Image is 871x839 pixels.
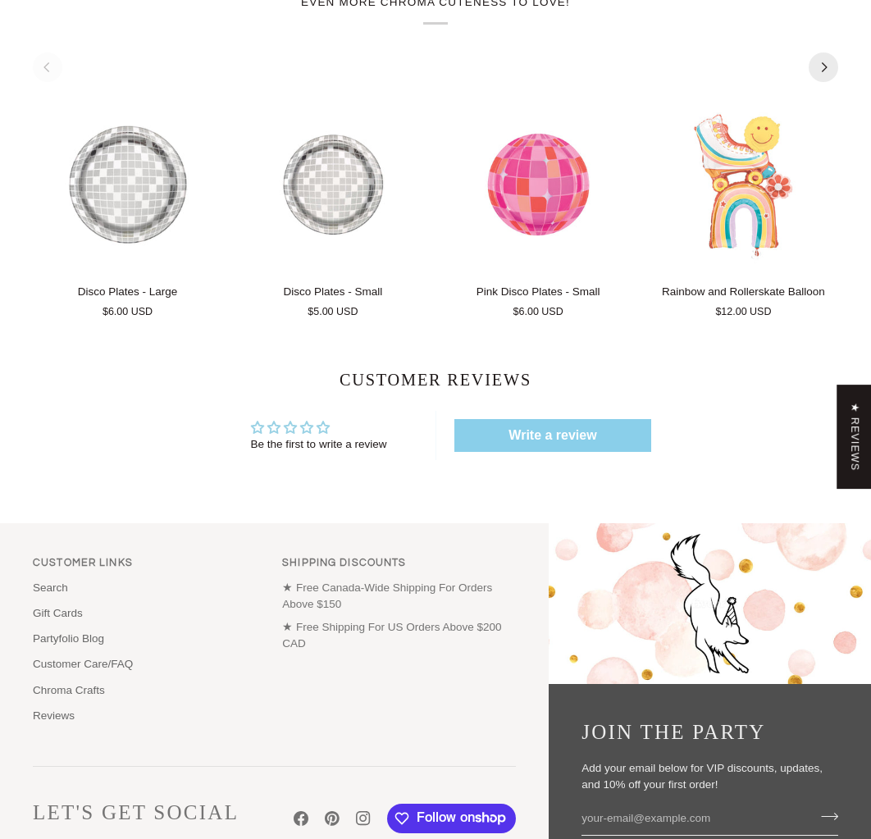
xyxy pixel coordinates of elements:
button: Join [811,803,838,829]
h2: Customer Reviews [46,368,825,391]
a: Disco Plates - Small [238,98,427,271]
product-grid-item: Rainbow and Rollerskate Balloon [649,98,838,320]
product-grid-item: Disco Plates - Small [238,98,427,320]
a: Disco Plates - Small [238,277,427,320]
p: Add your email below for VIP discounts, updates, and 10% off your first order! [581,760,838,794]
span: $12.00 USD [715,304,771,320]
img: Disco Ball Cake Plates [238,98,427,271]
a: Write a review [454,419,651,452]
p: ★ Free Canada-Wide Shipping For Orders Above $150 [282,580,516,613]
a: Partyfolio Blog [33,632,104,645]
p: Disco Plates - Large [78,284,178,300]
a: Pink Disco Plates - Small [444,98,633,271]
a: Chroma Crafts [33,684,105,696]
product-grid-item-variant: Default Title [444,98,633,271]
img: The Disco Plates - Large are round glass plates featuring a disco ball design with a mosaic of sm... [33,98,222,271]
p: Shipping Discounts [282,556,516,580]
h3: Let's Get Social [33,800,239,837]
product-grid-item-variant: Default Title [649,98,838,271]
product-grid-item-variant: Default Title [33,98,222,271]
h3: Join the Party [581,719,838,745]
a: Reviews [33,709,75,722]
button: Next [809,52,838,82]
div: Be the first to write a review [251,437,387,453]
a: Rainbow and Rollerskate Balloon [649,98,838,271]
a: Pink Disco Plates - Small [444,277,633,320]
a: Customer Care/FAQ [33,658,133,670]
p: Pink Disco Plates - Small [477,284,600,300]
product-grid-item: Disco Plates - Large [33,98,222,320]
a: Disco Plates - Large [33,98,222,271]
a: Search [33,581,68,594]
span: $6.00 USD [103,304,153,320]
a: Gift Cards [33,607,83,619]
product-grid-item: Pink Disco Plates - Small [444,98,633,320]
a: Disco Plates - Large [33,277,222,320]
p: Rainbow and Rollerskate Balloon [662,284,825,300]
p: ★ Free Shipping For US Orders Above $200 CAD [282,619,516,653]
input: your-email@example.com [581,803,811,833]
span: $6.00 USD [513,304,563,320]
p: Links [33,556,267,580]
img: Pink Disco Ball Plates [444,98,633,271]
product-grid-item-variant: Default Title [238,98,427,271]
a: Rainbow and Rollerskate Balloon [649,277,838,320]
span: $5.00 USD [308,304,358,320]
p: Disco Plates - Small [283,284,382,300]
